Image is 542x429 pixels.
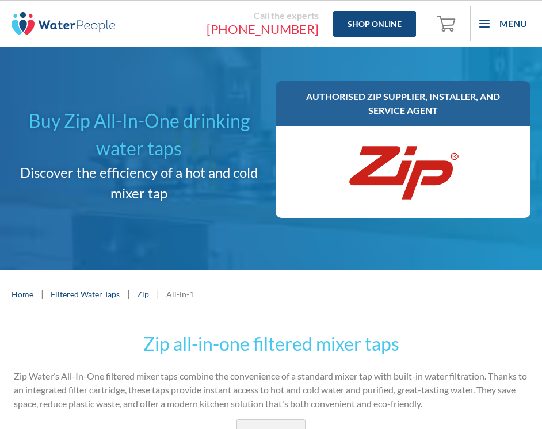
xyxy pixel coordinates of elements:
img: The Water People [12,12,115,35]
div: | [125,287,131,301]
p: Zip Water’s All-In-One filtered mixer taps combine the convenience of a standard mixer tap with b... [14,369,528,411]
h3: AUTHORISED ZIP SUPPLIER, INSTALLER, AND SERVICE AGENT [287,90,519,117]
div: menu [470,6,536,41]
a: Home [12,288,33,300]
a: Filtered Water Taps [51,288,120,300]
h2: Discover the efficiency of a hot and cold mixer tap [12,162,266,204]
img: shopping cart [437,14,459,32]
div: | [39,287,45,301]
div: | [155,287,161,301]
a: Shop Online [333,11,416,37]
h1: Buy Zip All-In-One drinking water taps [12,107,266,162]
div: Menu [499,17,527,30]
a: Open cart [434,10,461,37]
div: Call the experts [127,10,319,21]
div: All-in-1 [166,288,194,300]
h2: Zip all-in-one filtered mixer taps [143,330,399,358]
a: [PHONE_NUMBER] [127,21,319,37]
a: Zip [137,288,149,300]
